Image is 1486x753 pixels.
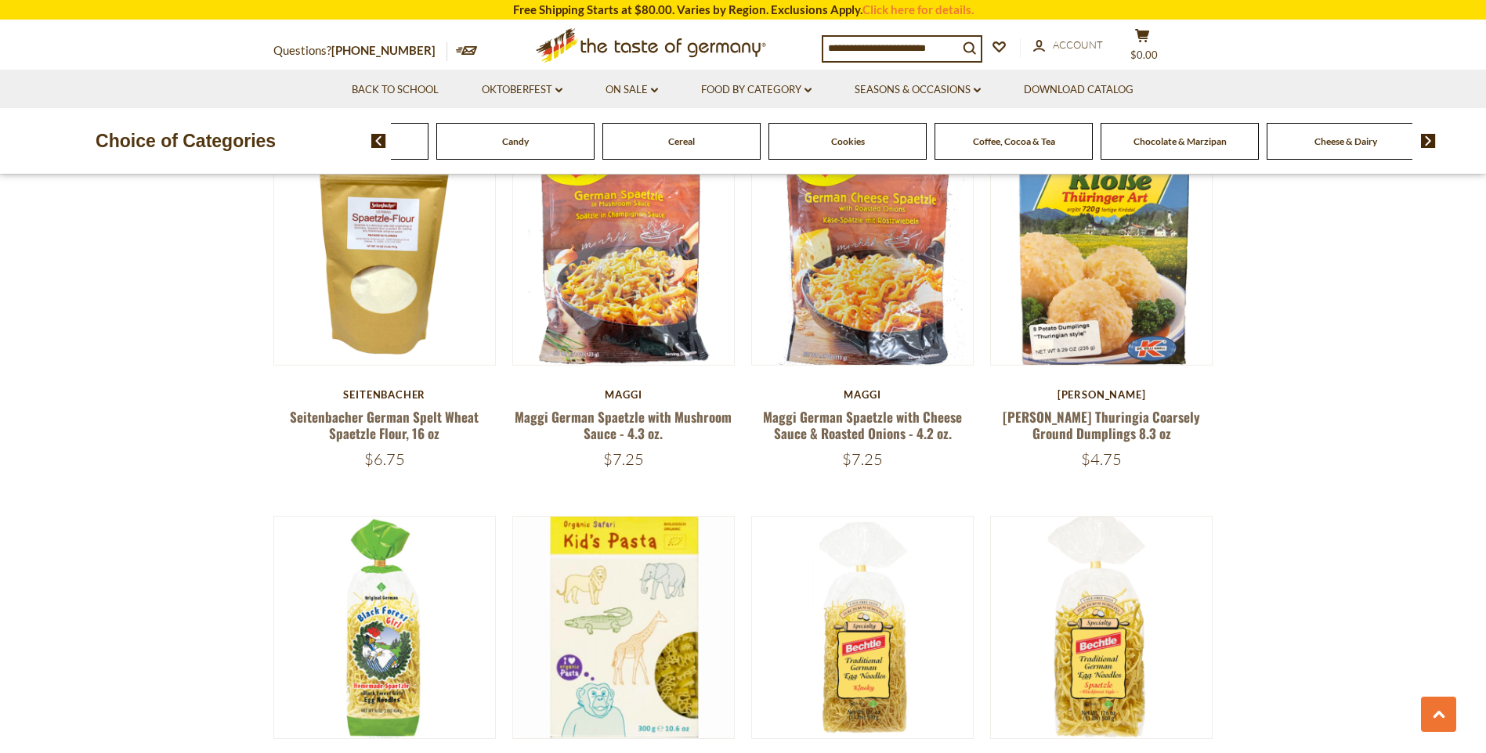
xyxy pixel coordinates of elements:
[751,388,974,401] div: Maggi
[1003,407,1200,443] a: [PERSON_NAME] Thuringia Coarsely Ground Dumplings 8.3 oz
[512,388,736,401] div: Maggi
[1133,135,1227,147] a: Chocolate & Marzipan
[290,407,479,443] a: Seitenbacher German Spelt Wheat Spaetzle Flour, 16 oz
[842,449,883,469] span: $7.25
[273,388,497,401] div: Seitenbacher
[752,517,974,738] img: Bechtle Klusky Egg Noodles - 17.6 oz.
[603,449,644,469] span: $7.25
[831,135,865,147] a: Cookies
[701,81,812,99] a: Food By Category
[752,143,974,365] img: Maggi German Spaetzle with Cheese Sauce & Roasted Onions - 4.2 oz.
[991,143,1213,365] img: Dr. Knoll Thuringia Coarsely Ground Dumplings 8.3 oz
[990,388,1213,401] div: [PERSON_NAME]
[1033,37,1103,54] a: Account
[1421,134,1436,148] img: next arrow
[515,407,732,443] a: Maggi German Spaetzle with Mushroom Sauce - 4.3 oz.
[513,517,735,738] img: Alb Gold Organic Kids Pasta Safari Shapes - 10.5 oz.
[606,81,658,99] a: On Sale
[274,143,496,365] img: Seitenbacher German Spelt Wheat Spaetzle Flour, 16 oz
[973,135,1055,147] a: Coffee, Cocoa & Tea
[862,2,974,16] a: Click here for details.
[1053,38,1103,51] span: Account
[763,407,962,443] a: Maggi German Spaetzle with Cheese Sauce & Roasted Onions - 4.2 oz.
[273,41,447,61] p: Questions?
[502,135,529,147] a: Candy
[352,81,439,99] a: Back to School
[855,81,981,99] a: Seasons & Occasions
[991,517,1213,738] img: Bechtle Egg Spaetzle Black Forest Style - 17.6 oz.
[1024,81,1133,99] a: Download Catalog
[668,135,695,147] a: Cereal
[1314,135,1377,147] a: Cheese & Dairy
[513,143,735,365] img: Maggi German Spaetzle with Mushroom Sauce - 4.3 oz.
[331,43,436,57] a: [PHONE_NUMBER]
[1130,49,1158,61] span: $0.00
[1119,28,1166,67] button: $0.00
[364,449,405,469] span: $6.75
[482,81,562,99] a: Oktoberfest
[274,517,496,738] img: Black Forest Girl Authentic Swabian Spaetzle 16 oz.
[371,134,386,148] img: previous arrow
[1081,449,1122,469] span: $4.75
